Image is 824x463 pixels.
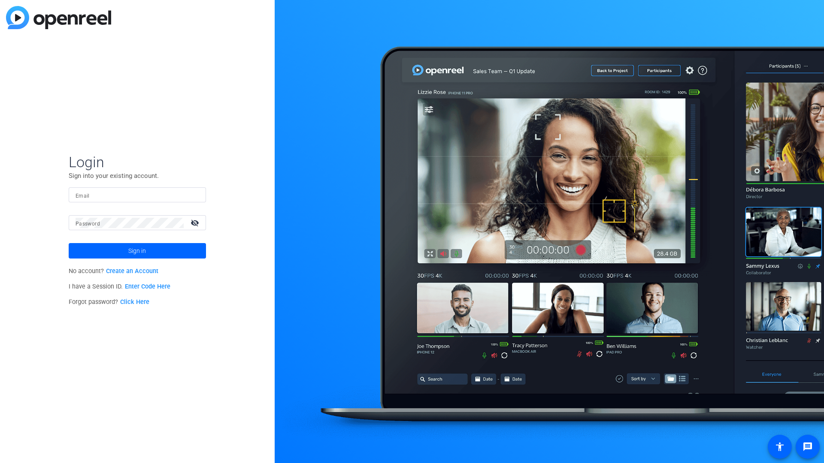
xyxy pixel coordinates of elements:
input: Enter Email Address [76,190,199,200]
mat-icon: accessibility [775,442,785,452]
span: I have a Session ID. [69,283,170,290]
span: Login [69,153,206,171]
mat-label: Password [76,221,100,227]
a: Enter Code Here [125,283,170,290]
span: No account? [69,268,158,275]
span: Sign in [128,240,146,262]
mat-icon: message [803,442,813,452]
a: Create an Account [106,268,158,275]
a: Click Here [120,298,149,306]
button: Sign in [69,243,206,259]
mat-icon: visibility_off [185,216,206,229]
p: Sign into your existing account. [69,171,206,180]
img: blue-gradient.svg [6,6,111,29]
mat-label: Email [76,193,90,199]
span: Forgot password? [69,298,149,306]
